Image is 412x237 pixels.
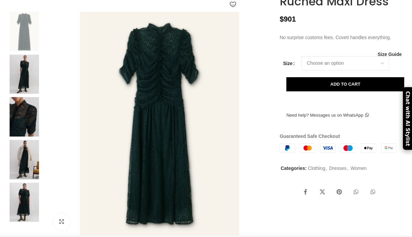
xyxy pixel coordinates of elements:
a: Dresses [329,166,346,171]
a: Pinterest social link [332,185,346,199]
label: Size [283,60,295,67]
span: Categories: [281,166,307,171]
a: WhatsApp social link [366,185,380,199]
strong: Guaranteed Safe Checkout [280,134,340,139]
a: Need help? Messages us on WhatsApp [280,108,375,122]
img: Me and Em dresses [4,55,45,94]
img: guaranteed-safe-checkout-bordered.j [280,143,397,153]
a: Facebook social link [299,185,312,199]
button: Add to cart [286,77,404,91]
a: X social link [316,185,329,199]
span: , [326,165,327,172]
span: , [347,165,349,172]
span: $ [280,15,284,23]
img: Me and Em collection [4,97,45,137]
bdi: 901 [280,15,296,23]
a: Clothing [308,166,325,171]
p: No surprise customs fees. Coveti handles everything. [280,34,407,41]
a: Women [350,166,367,171]
img: Me and Em dress [4,12,45,51]
a: WhatsApp social link [349,185,363,199]
img: Me and Em dress [4,140,45,179]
